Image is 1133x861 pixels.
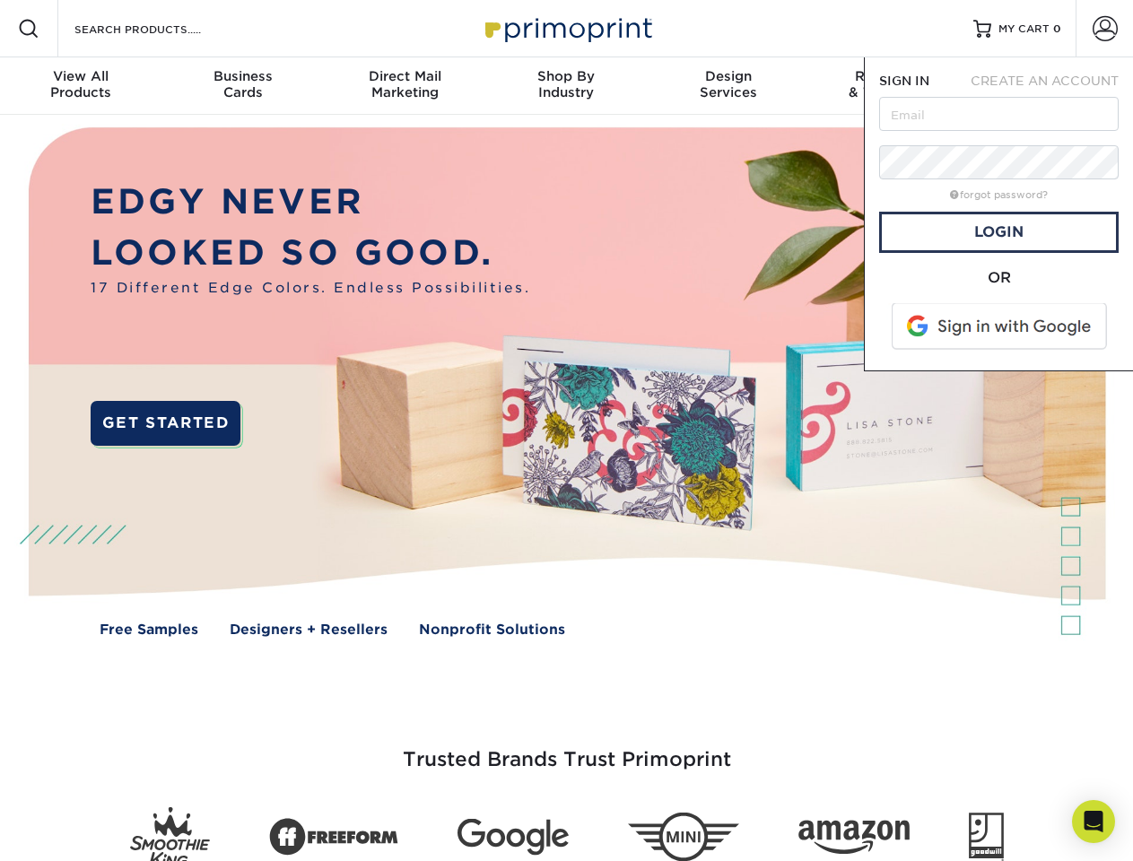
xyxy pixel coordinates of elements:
span: Design [648,68,809,84]
span: 17 Different Edge Colors. Endless Possibilities. [91,278,530,299]
div: Services [648,68,809,100]
span: Direct Mail [324,68,485,84]
input: Email [879,97,1119,131]
div: OR [879,267,1119,289]
div: Cards [161,68,323,100]
img: Primoprint [477,9,657,48]
a: Designers + Resellers [230,620,388,640]
h3: Trusted Brands Trust Primoprint [42,705,1092,793]
a: Direct MailMarketing [324,57,485,115]
p: EDGY NEVER [91,177,530,228]
input: SEARCH PRODUCTS..... [73,18,248,39]
a: BusinessCards [161,57,323,115]
a: Free Samples [100,620,198,640]
a: GET STARTED [91,401,240,446]
span: Resources [809,68,971,84]
span: 0 [1053,22,1061,35]
span: Shop By [485,68,647,84]
a: DesignServices [648,57,809,115]
a: forgot password? [950,189,1048,201]
div: & Templates [809,68,971,100]
div: Open Intercom Messenger [1072,800,1115,843]
span: SIGN IN [879,74,929,88]
a: Shop ByIndustry [485,57,647,115]
span: MY CART [998,22,1050,37]
img: Amazon [798,821,910,855]
p: LOOKED SO GOOD. [91,228,530,279]
span: Business [161,68,323,84]
span: CREATE AN ACCOUNT [971,74,1119,88]
img: Goodwill [969,813,1004,861]
a: Resources& Templates [809,57,971,115]
div: Marketing [324,68,485,100]
div: Industry [485,68,647,100]
a: Login [879,212,1119,253]
img: Google [458,819,569,856]
a: Nonprofit Solutions [419,620,565,640]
